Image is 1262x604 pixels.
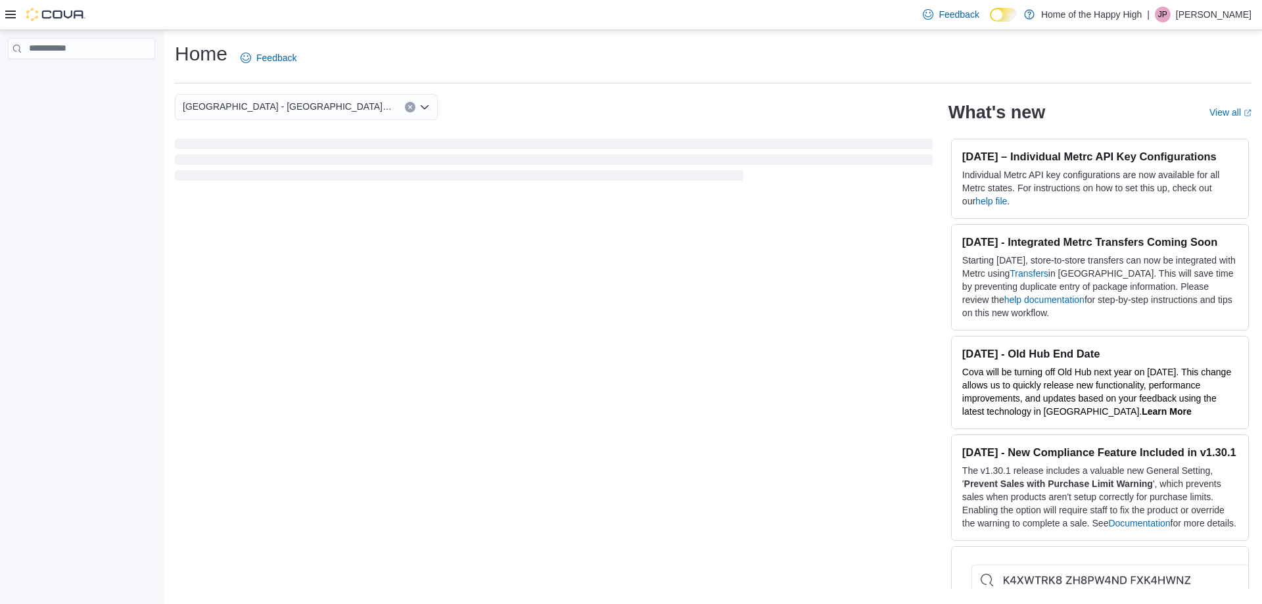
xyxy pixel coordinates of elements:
[1158,7,1167,22] span: JP
[1142,406,1191,417] a: Learn More
[1244,109,1251,117] svg: External link
[962,446,1238,459] h3: [DATE] - New Compliance Feature Included in v1.30.1
[975,196,1007,206] a: help file
[939,8,979,21] span: Feedback
[405,102,415,112] button: Clear input
[235,45,302,71] a: Feedback
[26,8,85,21] img: Cova
[990,8,1017,22] input: Dark Mode
[256,51,296,64] span: Feedback
[1108,518,1170,528] a: Documentation
[175,141,933,183] span: Loading
[1155,7,1171,22] div: Julie Peterson
[419,102,430,112] button: Open list of options
[918,1,984,28] a: Feedback
[175,41,227,67] h1: Home
[183,99,392,114] span: [GEOGRAPHIC_DATA] - [GEOGRAPHIC_DATA] - Fire & Flower
[962,254,1238,319] p: Starting [DATE], store-to-store transfers can now be integrated with Metrc using in [GEOGRAPHIC_D...
[962,347,1238,360] h3: [DATE] - Old Hub End Date
[1209,107,1251,118] a: View allExternal link
[962,150,1238,163] h3: [DATE] – Individual Metrc API Key Configurations
[8,62,155,93] nav: Complex example
[1147,7,1150,22] p: |
[962,168,1238,208] p: Individual Metrc API key configurations are now available for all Metrc states. For instructions ...
[962,464,1238,530] p: The v1.30.1 release includes a valuable new General Setting, ' ', which prevents sales when produ...
[962,235,1238,248] h3: [DATE] - Integrated Metrc Transfers Coming Soon
[1010,268,1048,279] a: Transfers
[962,367,1231,417] span: Cova will be turning off Old Hub next year on [DATE]. This change allows us to quickly release ne...
[1176,7,1251,22] p: [PERSON_NAME]
[948,102,1045,123] h2: What's new
[1004,294,1085,305] a: help documentation
[1041,7,1142,22] p: Home of the Happy High
[964,478,1153,489] strong: Prevent Sales with Purchase Limit Warning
